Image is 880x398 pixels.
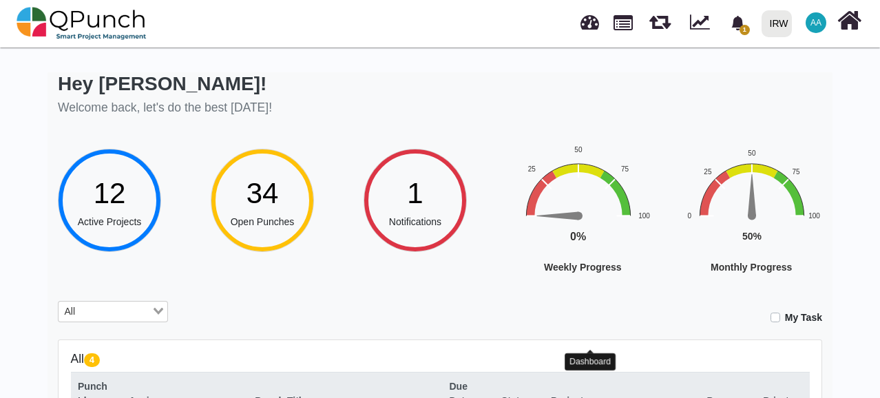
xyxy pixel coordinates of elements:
text: 75 [792,167,800,175]
path: 0 %. Speed. [537,211,578,220]
text: 50% [742,231,762,242]
span: 1 [407,177,423,209]
span: Projects [614,9,633,30]
span: Releases [649,7,671,30]
text: 100 [808,211,820,219]
h5: All [71,352,810,366]
span: 1 [740,25,750,35]
input: Search for option [80,304,150,320]
a: AA [797,1,835,45]
text: 0 [688,211,692,219]
text: 100 [638,211,650,219]
h5: Welcome back, let's do the best [DATE]! [58,101,272,115]
text: 0% [570,231,586,242]
div: Dynamic Report [683,1,722,46]
div: Weekly Progress. Highcharts interactive chart. [516,144,730,315]
span: 12 [94,177,126,209]
text: 25 [528,165,536,173]
i: Home [837,8,861,34]
span: 4 [84,353,100,367]
text: 75 [621,165,629,173]
span: All [61,304,78,320]
span: Active Projects [78,216,142,227]
svg: bell fill [731,16,745,30]
text: 50 [574,146,583,154]
div: Search for option [58,301,168,323]
a: IRW [755,1,797,46]
span: Open Punches [231,216,295,227]
text: Monthly Progress [711,262,792,273]
div: IRW [770,12,788,36]
text: 25 [704,167,712,175]
img: qpunch-sp.fa6292f.png [17,3,147,44]
a: bell fill1 [722,1,756,44]
svg: Interactive chart [516,144,730,315]
span: Notifications [389,216,441,227]
div: Dashboard [565,353,616,370]
text: 50 [748,149,756,157]
span: AA [810,19,821,27]
span: Ahad Ahmed Taji [806,12,826,33]
h2: Hey [PERSON_NAME]! [58,72,272,96]
div: Notification [726,10,750,35]
span: 34 [247,177,279,209]
label: My Task [785,311,822,325]
path: 50 %. Speed. [748,174,756,216]
text: Weekly Progress [544,262,622,273]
